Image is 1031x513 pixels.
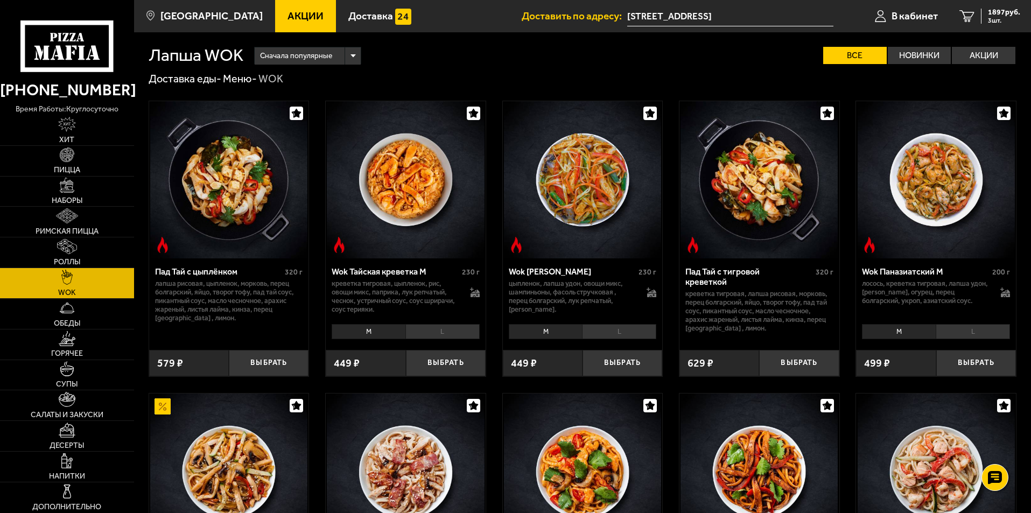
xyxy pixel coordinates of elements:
button: Выбрать [759,350,839,376]
span: 579 ₽ [157,358,183,369]
div: Wok Паназиатский M [862,266,990,277]
span: 629 ₽ [688,358,713,369]
span: 3 шт. [988,17,1020,24]
span: Дополнительно [32,503,101,511]
a: Острое блюдоПад Тай с цыплёнком [149,101,309,258]
span: Наборы [52,197,82,205]
img: Wok Карри М [504,101,661,258]
a: Острое блюдоWok Паназиатский M [856,101,1016,258]
span: 499 ₽ [864,358,890,369]
div: Пад Тай с цыплёнком [155,266,283,277]
a: Доставка еды- [149,72,221,85]
img: Острое блюдо [331,237,347,253]
span: Салаты и закуски [31,411,103,419]
a: Меню- [223,72,257,85]
span: 1897 руб. [988,9,1020,16]
span: Пицца [54,166,80,174]
span: Римская пицца [36,228,99,235]
p: лосось, креветка тигровая, лапша удон, [PERSON_NAME], огурец, перец болгарский, укроп, азиатский ... [862,279,990,305]
img: Острое блюдо [861,237,878,253]
span: Хит [59,136,74,144]
button: Выбрать [406,350,486,376]
span: Супы [56,381,78,388]
span: WOK [58,289,76,297]
span: Белградская улица, 6к2 [627,6,833,26]
label: Новинки [888,47,951,64]
label: Акции [952,47,1015,64]
img: Wok Паназиатский M [858,101,1015,258]
img: Wok Тайская креветка M [327,101,484,258]
li: M [509,324,583,339]
p: креветка тигровая, цыпленок, рис, овощи микс, паприка, лук репчатый, чеснок, устричный соус, соус... [332,279,459,314]
span: 230 г [462,268,480,277]
p: цыпленок, лапша удон, овощи микс, шампиньоны, фасоль стручковая , перец болгарский, лук репчатый,... [509,279,636,314]
span: Акции [287,11,324,21]
li: L [582,324,656,339]
div: Wok [PERSON_NAME] [509,266,636,277]
button: Выбрать [583,350,662,376]
a: Острое блюдоWok Карри М [503,101,663,258]
span: [GEOGRAPHIC_DATA] [160,11,263,21]
div: Пад Тай с тигровой креветкой [685,266,813,287]
h1: Лапша WOK [149,47,243,64]
span: В кабинет [892,11,938,21]
div: Wok Тайская креветка M [332,266,459,277]
span: 449 ₽ [334,358,360,369]
img: Пад Тай с тигровой креветкой [681,101,838,258]
label: Все [823,47,887,64]
span: 230 г [639,268,656,277]
span: Роллы [54,258,80,266]
div: WOK [258,72,283,86]
li: L [936,324,1010,339]
button: Выбрать [936,350,1016,376]
a: Острое блюдоWok Тайская креветка M [326,101,486,258]
img: Острое блюдо [685,237,701,253]
img: 15daf4d41897b9f0e9f617042186c801.svg [395,9,411,25]
span: 320 г [816,268,833,277]
span: Доставить по адресу: [522,11,627,21]
span: Напитки [49,473,85,480]
span: Обеды [54,320,80,327]
button: Выбрать [229,350,308,376]
span: 320 г [285,268,303,277]
span: 449 ₽ [511,358,537,369]
li: M [332,324,405,339]
span: Горячее [51,350,83,357]
img: Острое блюдо [508,237,524,253]
img: Пад Тай с цыплёнком [150,101,307,258]
img: Острое блюдо [155,237,171,253]
img: Акционный [155,398,171,414]
li: M [862,324,936,339]
a: Острое блюдоПад Тай с тигровой креветкой [679,101,839,258]
span: Десерты [50,442,84,449]
span: Сначала популярные [260,46,332,66]
input: Ваш адрес доставки [627,6,833,26]
span: 200 г [992,268,1010,277]
p: лапша рисовая, цыпленок, морковь, перец болгарский, яйцо, творог тофу, пад тай соус, пикантный со... [155,279,303,322]
span: Доставка [348,11,393,21]
li: L [405,324,480,339]
p: креветка тигровая, лапша рисовая, морковь, перец болгарский, яйцо, творог тофу, пад тай соус, пик... [685,290,833,333]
